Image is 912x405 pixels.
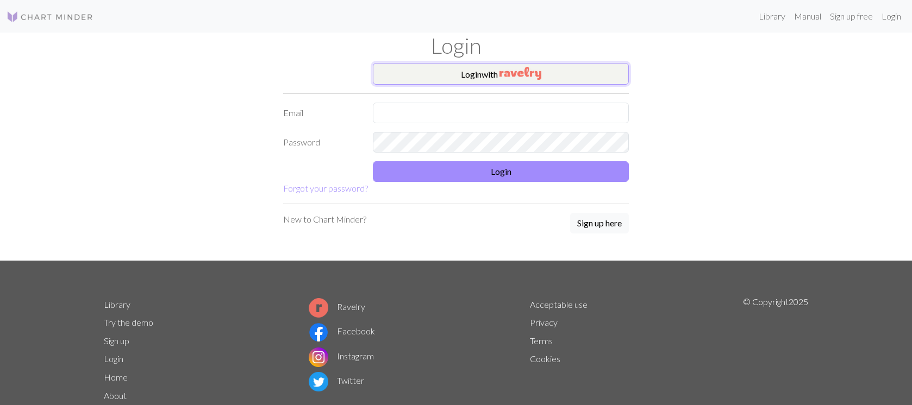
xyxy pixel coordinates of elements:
[570,213,629,235] a: Sign up here
[743,295,808,405] p: © Copyright 2025
[104,353,123,364] a: Login
[104,336,129,346] a: Sign up
[309,347,328,367] img: Instagram logo
[104,390,127,401] a: About
[570,213,629,233] button: Sign up here
[104,317,153,327] a: Try the demo
[373,63,629,85] button: Loginwith
[530,353,560,364] a: Cookies
[530,317,558,327] a: Privacy
[277,132,366,153] label: Password
[826,5,877,27] a: Sign up free
[7,10,93,23] img: Logo
[309,301,365,312] a: Ravelry
[754,5,790,27] a: Library
[309,372,328,391] img: Twitter logo
[309,375,364,385] a: Twitter
[309,322,328,342] img: Facebook logo
[104,372,128,382] a: Home
[277,103,366,123] label: Email
[790,5,826,27] a: Manual
[283,213,366,226] p: New to Chart Minder?
[373,161,629,182] button: Login
[530,299,588,309] a: Acceptable use
[530,336,553,346] a: Terms
[104,299,130,309] a: Library
[283,183,368,193] a: Forgot your password?
[499,67,541,80] img: Ravelry
[97,33,815,59] h1: Login
[309,326,375,336] a: Facebook
[877,5,905,27] a: Login
[309,351,374,361] a: Instagram
[309,298,328,318] img: Ravelry logo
